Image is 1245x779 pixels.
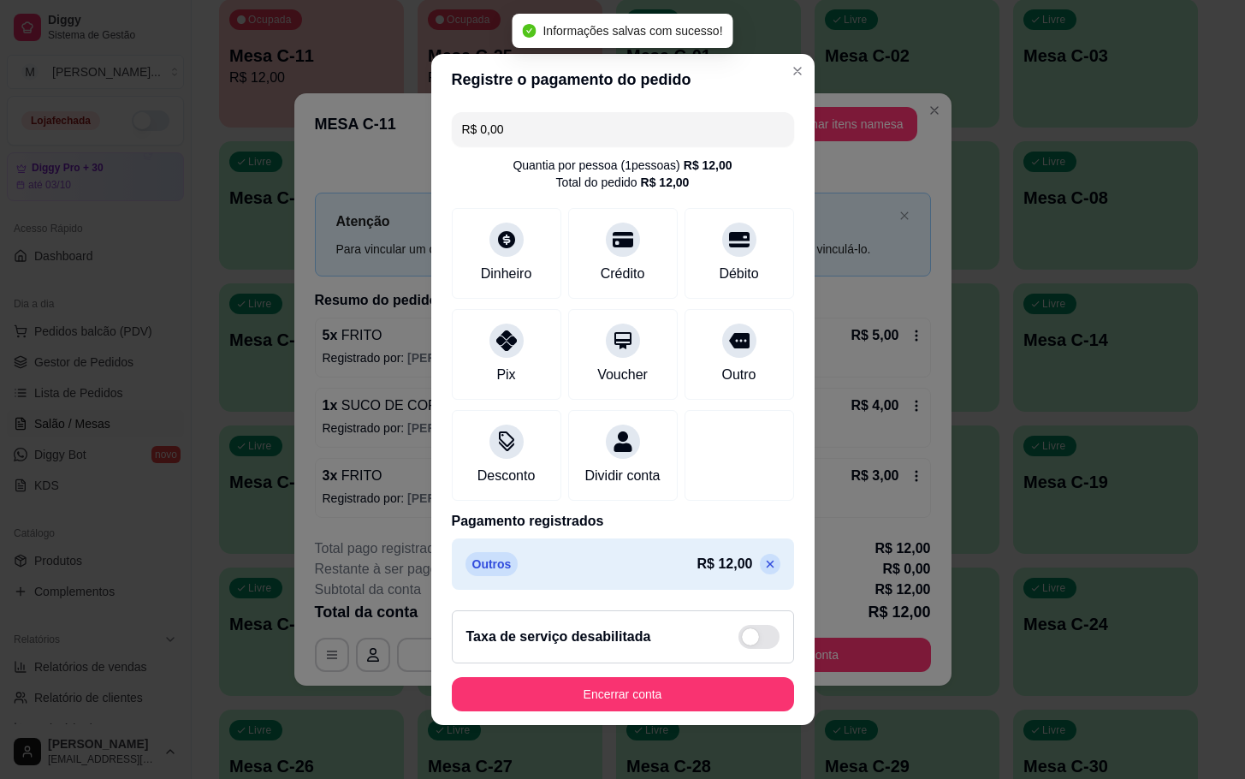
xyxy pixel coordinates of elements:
input: Ex.: hambúrguer de cordeiro [462,112,784,146]
button: Close [784,57,811,85]
p: Outros [465,552,519,576]
div: R$ 12,00 [684,157,732,174]
div: Crédito [601,264,645,284]
div: Pix [496,365,515,385]
header: Registre o pagamento do pedido [431,54,815,105]
div: Desconto [477,466,536,486]
p: Pagamento registrados [452,511,794,532]
div: Outro [721,365,756,385]
div: Dividir conta [584,466,660,486]
div: Total do pedido [556,174,690,191]
span: Informações salvas com sucesso! [542,24,722,38]
div: Quantia por pessoa ( 1 pessoas) [513,157,732,174]
h2: Taxa de serviço desabilitada [466,627,651,647]
button: Encerrar conta [452,677,794,711]
div: R$ 12,00 [641,174,690,191]
span: check-circle [522,24,536,38]
div: Dinheiro [481,264,532,284]
div: Voucher [597,365,648,385]
div: Débito [719,264,758,284]
p: R$ 12,00 [697,554,753,574]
